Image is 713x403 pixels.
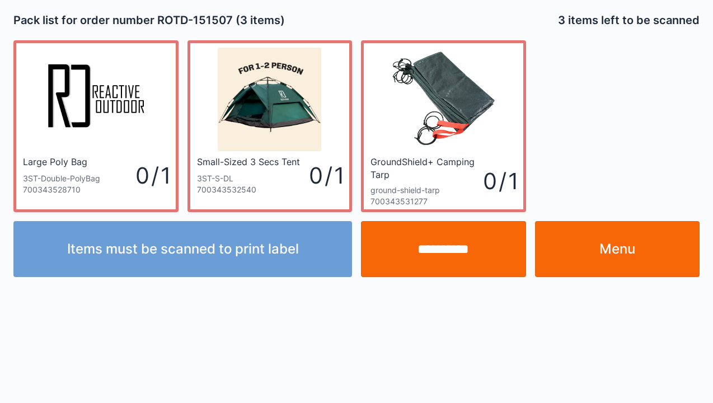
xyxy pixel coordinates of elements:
[370,185,483,196] div: ground-shield-tarp
[13,40,179,212] a: Large Poly Bag3ST-Double-PolyBag7003435287100 / 1
[23,156,97,168] div: Large Poly Bag
[535,221,700,277] a: Menu
[483,165,517,197] div: 0 / 1
[23,184,100,195] div: 700343528710
[187,40,353,212] a: Small-Sized 3 Secs Tent3ST-S-DL7003435325400 / 1
[218,48,321,151] img: For-1-2-person.jpg
[197,184,303,195] div: 700343532540
[197,156,300,168] div: Small-Sized 3 Secs Tent
[23,173,100,184] div: 3ST-Double-PolyBag
[13,12,352,28] h2: Pack list for order number ROTD-151507 (3 items)
[197,173,303,184] div: 3ST-S-DL
[558,12,700,28] h2: 3 items left to be scanned
[370,196,483,207] div: 700343531277
[44,48,148,151] img: 0x0.png
[303,160,343,191] div: 0 / 1
[370,156,480,180] div: GroundShield+ Camping Tarp
[100,160,169,191] div: 0 / 1
[392,48,495,151] img: ProductImage_WB_2.jpg
[361,40,526,212] a: GroundShield+ Camping Tarpground-shield-tarp7003435312770 / 1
